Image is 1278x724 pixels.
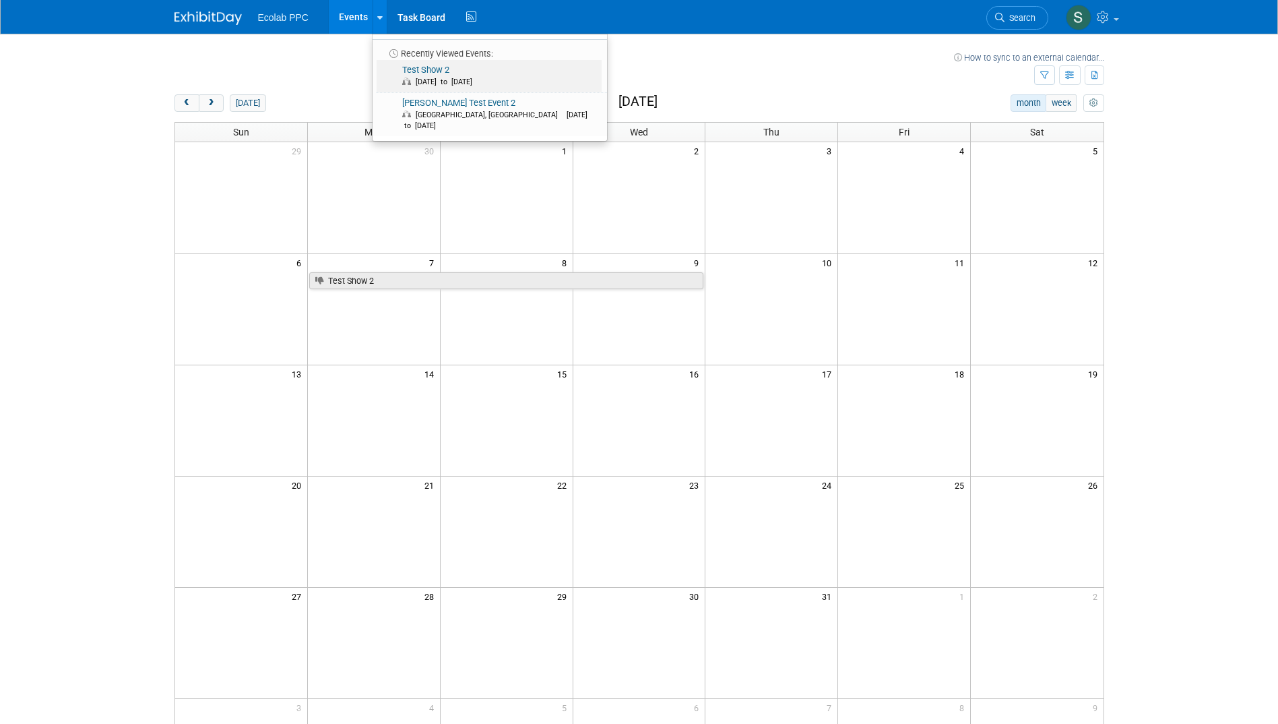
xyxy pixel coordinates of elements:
a: How to sync to an external calendar... [954,53,1104,63]
span: 19 [1087,365,1104,382]
span: 16 [688,365,705,382]
span: 22 [556,477,573,493]
span: [GEOGRAPHIC_DATA], [GEOGRAPHIC_DATA] [416,111,565,119]
span: 30 [688,588,705,605]
span: 2 [693,142,705,159]
span: 30 [423,142,440,159]
span: [DATE] to [DATE] [416,78,479,86]
span: 25 [953,477,970,493]
h2: [DATE] [618,94,658,109]
span: 4 [428,699,440,716]
button: [DATE] [230,94,265,112]
span: 7 [428,254,440,271]
span: Ecolab PPC [258,12,309,23]
span: 6 [295,254,307,271]
span: 23 [688,477,705,493]
span: 5 [1091,142,1104,159]
span: Sat [1030,127,1044,138]
button: next [199,94,224,112]
span: Sun [233,127,249,138]
span: 20 [290,477,307,493]
span: 5 [561,699,573,716]
button: prev [174,94,199,112]
span: 2 [1091,588,1104,605]
a: Test Show 2 [DATE] to [DATE] [377,60,602,92]
button: month [1011,94,1046,112]
a: [PERSON_NAME] Test Event 2 [GEOGRAPHIC_DATA], [GEOGRAPHIC_DATA] [DATE] to [DATE] [377,93,602,136]
span: 8 [958,699,970,716]
span: 31 [821,588,837,605]
span: 13 [290,365,307,382]
span: 18 [953,365,970,382]
span: [DATE] to [DATE] [402,111,587,130]
span: 26 [1087,477,1104,493]
span: 7 [825,699,837,716]
span: 12 [1087,254,1104,271]
span: 11 [953,254,970,271]
button: week [1046,94,1077,112]
span: Wed [630,127,648,138]
span: 3 [295,699,307,716]
a: Search [986,6,1048,30]
span: 8 [561,254,573,271]
span: 29 [556,588,573,605]
span: 4 [958,142,970,159]
span: Mon [364,127,383,138]
span: 17 [821,365,837,382]
span: 3 [825,142,837,159]
span: 29 [290,142,307,159]
span: Fri [899,127,909,138]
span: 6 [693,699,705,716]
img: Susan Morrison [1066,5,1091,30]
span: Thu [763,127,779,138]
span: 1 [561,142,573,159]
li: Recently Viewed Events: [373,39,607,60]
span: 9 [693,254,705,271]
span: 21 [423,477,440,493]
span: 1 [958,588,970,605]
span: 15 [556,365,573,382]
img: ExhibitDay [174,11,242,25]
span: Search [1004,13,1035,23]
span: 24 [821,477,837,493]
span: 9 [1091,699,1104,716]
span: 14 [423,365,440,382]
span: 28 [423,588,440,605]
span: 27 [290,588,307,605]
button: myCustomButton [1083,94,1104,112]
a: Test Show 2 [309,272,704,290]
i: Personalize Calendar [1089,99,1098,108]
span: 10 [821,254,837,271]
